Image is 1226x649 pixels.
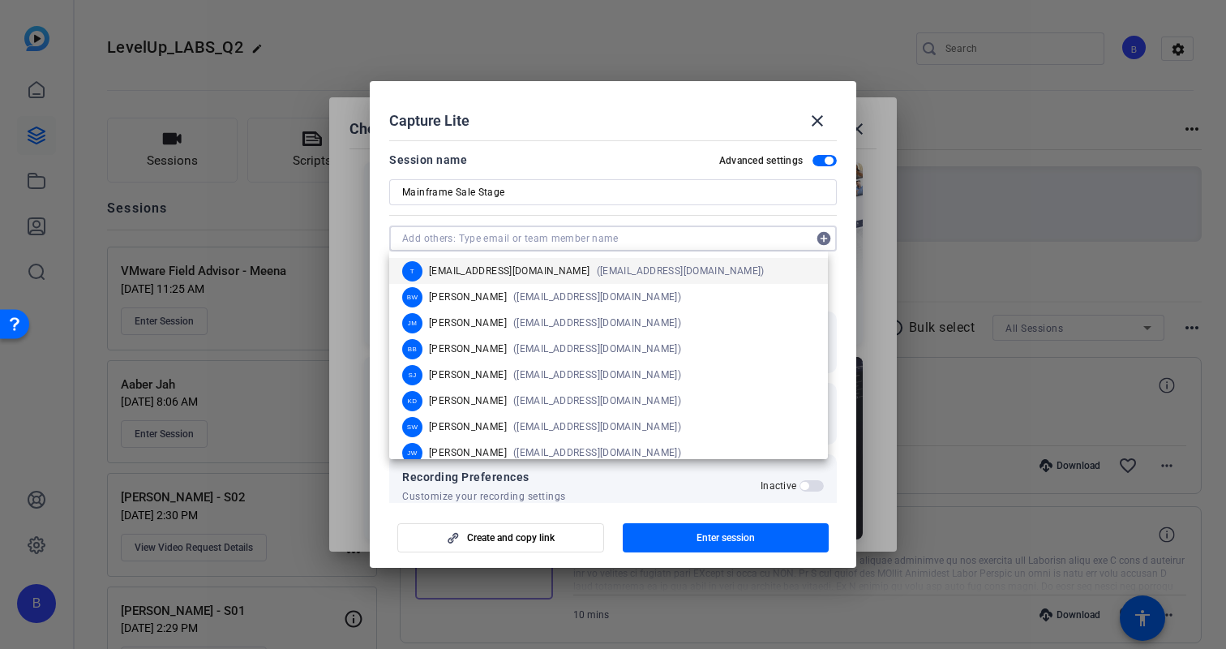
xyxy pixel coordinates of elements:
[429,290,507,303] span: [PERSON_NAME]
[389,150,467,170] div: Session name
[513,446,681,459] span: ([EMAIL_ADDRESS][DOMAIN_NAME])
[429,446,507,459] span: [PERSON_NAME]
[467,531,555,544] span: Create and copy link
[402,313,422,333] div: JM
[811,226,837,251] mat-icon: add_circle
[402,287,422,307] div: BW
[389,101,837,140] div: Capture Lite
[623,523,829,552] button: Enter session
[513,368,681,381] span: ([EMAIL_ADDRESS][DOMAIN_NAME])
[429,394,507,407] span: [PERSON_NAME]
[429,264,590,277] span: [EMAIL_ADDRESS][DOMAIN_NAME]
[513,394,681,407] span: ([EMAIL_ADDRESS][DOMAIN_NAME])
[402,339,422,359] div: BB
[402,417,422,437] div: SW
[402,229,808,248] input: Add others: Type email or team member name
[697,531,755,544] span: Enter session
[429,420,507,433] span: [PERSON_NAME]
[808,111,827,131] mat-icon: close
[811,226,837,251] button: Add
[513,316,681,329] span: ([EMAIL_ADDRESS][DOMAIN_NAME])
[429,368,507,381] span: [PERSON_NAME]
[513,290,681,303] span: ([EMAIL_ADDRESS][DOMAIN_NAME])
[761,479,796,492] h2: Inactive
[402,391,422,411] div: KD
[402,467,566,487] span: Recording Preferences
[429,316,507,329] span: [PERSON_NAME]
[402,443,422,463] div: JW
[397,523,604,552] button: Create and copy link
[513,342,681,355] span: ([EMAIL_ADDRESS][DOMAIN_NAME])
[429,342,507,355] span: [PERSON_NAME]
[402,365,422,385] div: SJ
[513,420,681,433] span: ([EMAIL_ADDRESS][DOMAIN_NAME])
[719,154,803,167] h2: Advanced settings
[402,490,566,503] span: Customize your recording settings
[402,183,824,202] input: Enter Session Name
[597,264,765,277] span: ([EMAIL_ADDRESS][DOMAIN_NAME])
[402,261,422,282] div: T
